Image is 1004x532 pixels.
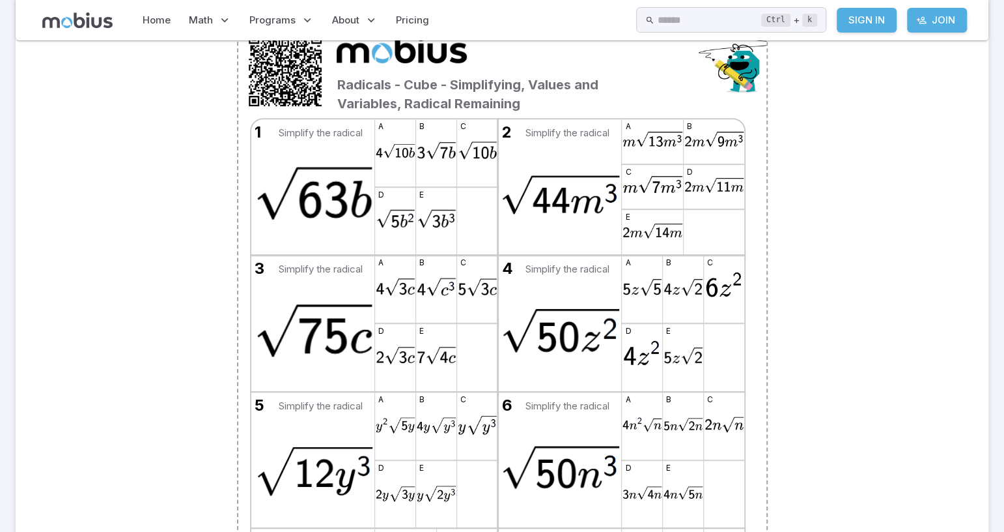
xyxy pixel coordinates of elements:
[907,8,967,33] a: Join
[251,419,374,527] img: A LaTex expression showing square root of 12{y to the power of 3 }
[457,119,497,186] img: A LaTex expression showing square root of 10b
[663,256,703,323] img: A LaTex expression showing 4zsquare root of 2
[277,257,363,282] td: Simplify the radical
[337,27,467,70] img: Mobius Math Academy logo
[251,147,374,255] img: A LaTex expression showing square root of 63b
[255,121,261,143] span: 1
[419,189,424,201] span: e
[457,392,497,460] img: A LaTex expression showing ysquare root of {y to the power of 3 }
[625,325,631,337] span: d
[622,461,662,528] img: A LaTex expression showing 3nsquare root of 4n
[687,121,692,132] span: b
[378,462,384,474] span: d
[663,392,703,460] img: A LaTex expression showing 5nsquare root of 2n
[255,394,264,417] span: 5
[392,5,433,35] a: Pricing
[501,394,512,417] span: 6
[375,461,415,528] img: A LaTex expression showing 2ysquare root of 3y
[375,392,415,460] img: A LaTex expression showing {y} to the power of 2 square root of 5y
[837,8,897,33] a: Sign In
[625,462,631,474] span: d
[277,121,363,145] td: Simplify the radical
[684,165,744,209] img: A LaTex expression showing 2msquare root of 11m
[375,119,415,186] img: A LaTex expression showing 4square root of 10b
[761,14,790,27] kbd: Ctrl
[498,419,621,527] img: A LaTex expression showing square root of 50{n to the power of 3 }
[666,394,671,406] span: b
[524,394,610,419] td: Simplify the radical
[622,210,682,254] img: A LaTex expression showing 2msquare root of 14m
[378,121,383,132] span: a
[666,257,671,269] span: b
[684,119,744,164] img: A LaTex expression showing 2msquare root of 9{m to the power of 3 }
[333,24,608,113] div: Radicals - Cube - Simplifying, Values and Variables, Radical Remaining
[707,257,713,269] span: c
[625,121,630,132] span: a
[625,166,631,178] span: c
[189,13,213,27] span: Math
[375,256,415,323] img: A LaTex expression showing 4square root of 3c
[524,121,610,145] td: Simplify the radical
[707,394,713,406] span: c
[251,283,374,391] img: A LaTex expression showing square root of 75c
[416,256,456,323] img: A LaTex expression showing 4square root of {c to the power of 3 }
[416,188,456,255] img: A LaTex expression showing square root of 3{b to the power of 3 }
[249,13,296,27] span: Programs
[663,461,703,528] img: A LaTex expression showing 4nsquare root of 5n
[378,257,383,269] span: a
[375,188,415,255] img: A LaTex expression showing square root of 5{b to the power of 2 }
[625,257,630,269] span: a
[625,394,630,406] span: a
[419,394,425,406] span: b
[625,211,630,223] span: e
[704,256,744,323] img: A LaTex expression showing 6{z} to the power of 2
[419,462,424,474] span: e
[416,461,456,528] img: A LaTex expression showing ysquare root of 2{y to the power of 3 }
[622,165,682,209] img: A LaTex expression showing msquare root of 7{m to the power of 3 }
[416,119,456,186] img: A LaTex expression showing 3square root of 7b
[612,27,778,93] img: NameOctagon.png
[378,394,383,406] span: a
[622,256,662,323] img: A LaTex expression showing 5zsquare root of 5
[277,394,363,419] td: Simplify the radical
[622,392,662,460] img: A LaTex expression showing 4{n} to the power of 2 square root of n
[524,257,610,282] td: Simplify the radical
[460,257,466,269] span: c
[687,166,693,178] span: d
[802,14,817,27] kbd: k
[139,5,174,35] a: Home
[378,325,384,337] span: d
[622,119,682,164] img: A LaTex expression showing msquare root of 13{m to the power of 3 }
[666,325,671,337] span: e
[761,12,817,28] div: +
[501,257,512,280] span: 4
[332,13,359,27] span: About
[419,325,424,337] span: e
[704,392,744,460] img: A LaTex expression showing 2nsquare root of n
[375,324,415,391] img: A LaTex expression showing 2square root of 3c
[416,324,456,391] img: A LaTex expression showing 7square root of 4c
[457,256,497,323] img: A LaTex expression showing 5square root of 3c
[663,324,703,391] img: A LaTex expression showing 5zsquare root of 2
[460,394,466,406] span: c
[501,121,511,143] span: 2
[666,462,671,474] span: e
[255,257,264,280] span: 3
[498,147,621,255] img: A LaTex expression showing square root of 44{m to the power of 3 }
[416,392,456,460] img: A LaTex expression showing 4ysquare root of {y to the power of 3 }
[419,257,425,269] span: b
[378,189,384,201] span: d
[419,121,425,132] span: b
[622,324,662,391] img: A LaTex expression showing 4{z} to the power of 2
[498,283,621,391] img: A LaTex expression showing square root of 50{z to the power of 2 }
[460,121,466,132] span: c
